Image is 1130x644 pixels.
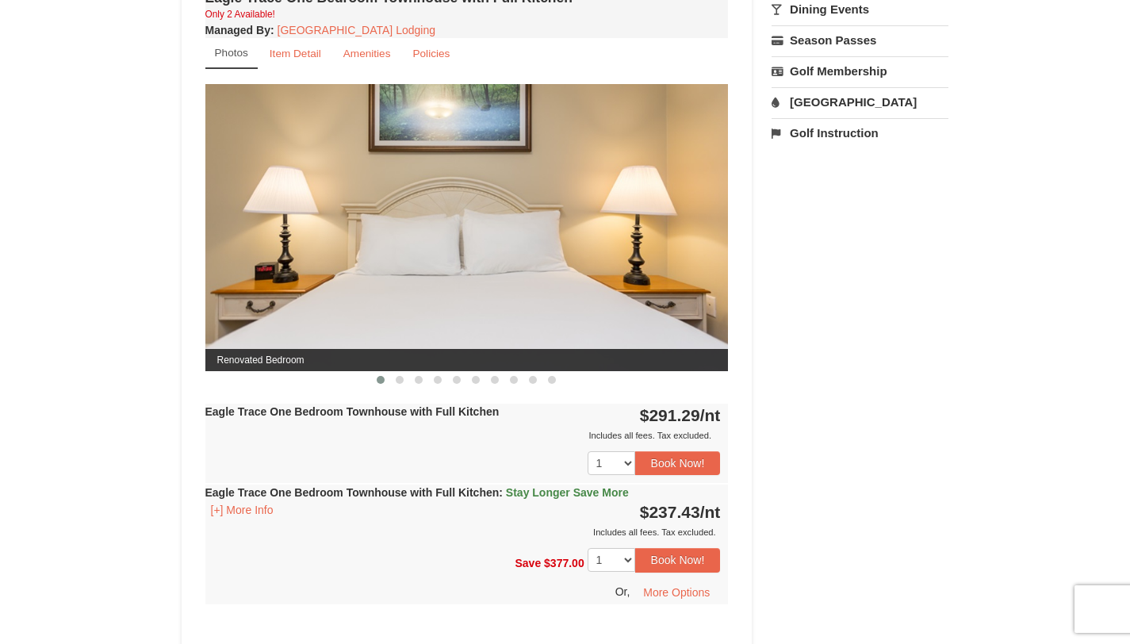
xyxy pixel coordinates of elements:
[205,349,729,371] span: Renovated Bedroom
[205,24,270,36] span: Managed By
[635,451,721,475] button: Book Now!
[205,524,721,540] div: Includes all fees. Tax excluded.
[635,548,721,572] button: Book Now!
[205,24,274,36] strong: :
[343,48,391,59] small: Amenities
[278,24,435,36] a: [GEOGRAPHIC_DATA] Lodging
[772,118,948,148] a: Golf Instruction
[333,38,401,69] a: Amenities
[205,501,279,519] button: [+] More Info
[544,557,584,569] span: $377.00
[205,405,500,418] strong: Eagle Trace One Bedroom Townhouse with Full Kitchen
[499,486,503,499] span: :
[270,48,321,59] small: Item Detail
[259,38,331,69] a: Item Detail
[412,48,450,59] small: Policies
[205,486,629,499] strong: Eagle Trace One Bedroom Townhouse with Full Kitchen
[772,56,948,86] a: Golf Membership
[772,25,948,55] a: Season Passes
[205,427,721,443] div: Includes all fees. Tax excluded.
[772,87,948,117] a: [GEOGRAPHIC_DATA]
[402,38,460,69] a: Policies
[700,406,721,424] span: /nt
[700,503,721,521] span: /nt
[506,486,629,499] span: Stay Longer Save More
[615,585,630,597] span: Or,
[633,581,720,604] button: More Options
[205,84,729,370] img: Renovated Bedroom
[205,38,258,69] a: Photos
[205,9,275,20] small: Only 2 Available!
[215,47,248,59] small: Photos
[640,503,700,521] span: $237.43
[640,406,721,424] strong: $291.29
[515,557,541,569] span: Save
